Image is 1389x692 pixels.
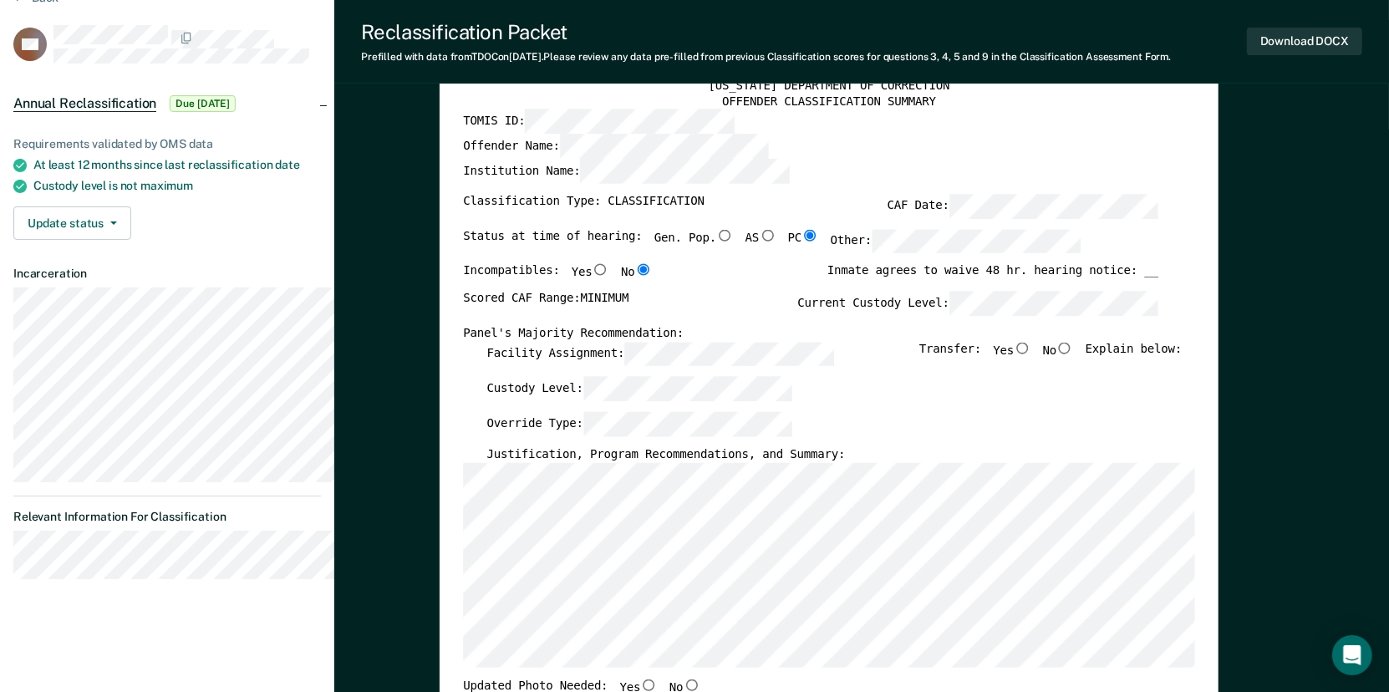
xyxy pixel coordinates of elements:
input: Yes [593,264,609,276]
label: Yes [572,264,609,281]
div: Inmate agrees to waive 48 hr. hearing notice: __ [827,264,1158,291]
input: CAF Date: [949,194,1158,218]
dt: Relevant Information For Classification [13,510,321,524]
label: No [621,264,652,281]
label: Classification Type: CLASSIFICATION [463,194,705,218]
div: Requirements validated by OMS data [13,137,321,151]
label: Other: [831,229,1081,253]
div: Status at time of hearing: [463,229,1081,264]
input: Facility Assignment: [625,342,834,366]
span: date [275,158,299,171]
div: Prefilled with data from TDOC on [DATE] . Please review any data pre-filled from previous Classif... [361,51,1171,63]
div: Transfer: Explain below: [919,342,1182,377]
div: [US_STATE] DEPARTMENT OF CORRECTION [463,79,1194,94]
label: Facility Assignment: [487,342,834,366]
input: AS [759,229,776,241]
label: Custody Level: [487,377,793,401]
label: AS [745,229,776,253]
label: Current Custody Level: [798,292,1159,316]
label: Gen. Pop. [654,229,734,253]
input: Other: [872,229,1081,253]
label: CAF Date: [888,194,1158,218]
input: Current Custody Level: [949,292,1158,316]
label: Scored CAF Range: MINIMUM [463,292,628,316]
input: Offender Name: [560,135,769,159]
div: At least 12 months since last reclassification [33,158,321,172]
div: Panel's Majority Recommendation: [463,327,1158,342]
label: No [1043,342,1074,366]
input: No [684,679,700,690]
input: Yes [641,679,658,690]
input: TOMIS ID: [526,109,735,134]
div: Reclassification Packet [361,20,1171,44]
label: Justification, Program Recommendations, and Summary: [487,447,846,462]
input: Gen. Pop. [716,229,733,241]
input: No [635,264,652,276]
span: Annual Reclassification [13,95,156,112]
label: PC [788,229,819,253]
button: Download DOCX [1247,28,1362,55]
input: No [1056,342,1073,354]
input: Institution Name: [581,159,790,183]
div: Custody level is not [33,179,321,193]
input: Yes [1014,342,1030,354]
dt: Incarceration [13,267,321,281]
input: Custody Level: [583,377,792,401]
input: Override Type: [583,412,792,436]
div: Open Intercom Messenger [1332,635,1372,675]
label: TOMIS ID: [463,109,734,134]
label: Institution Name: [463,159,789,183]
label: Override Type: [487,412,793,436]
label: Offender Name: [463,135,769,159]
div: Incompatibles: [463,264,652,291]
label: Yes [994,342,1031,366]
button: Update status [13,206,131,240]
span: Due [DATE] [170,95,236,112]
div: OFFENDER CLASSIFICATION SUMMARY [463,94,1194,109]
input: PC [801,229,818,241]
span: maximum [140,179,193,192]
